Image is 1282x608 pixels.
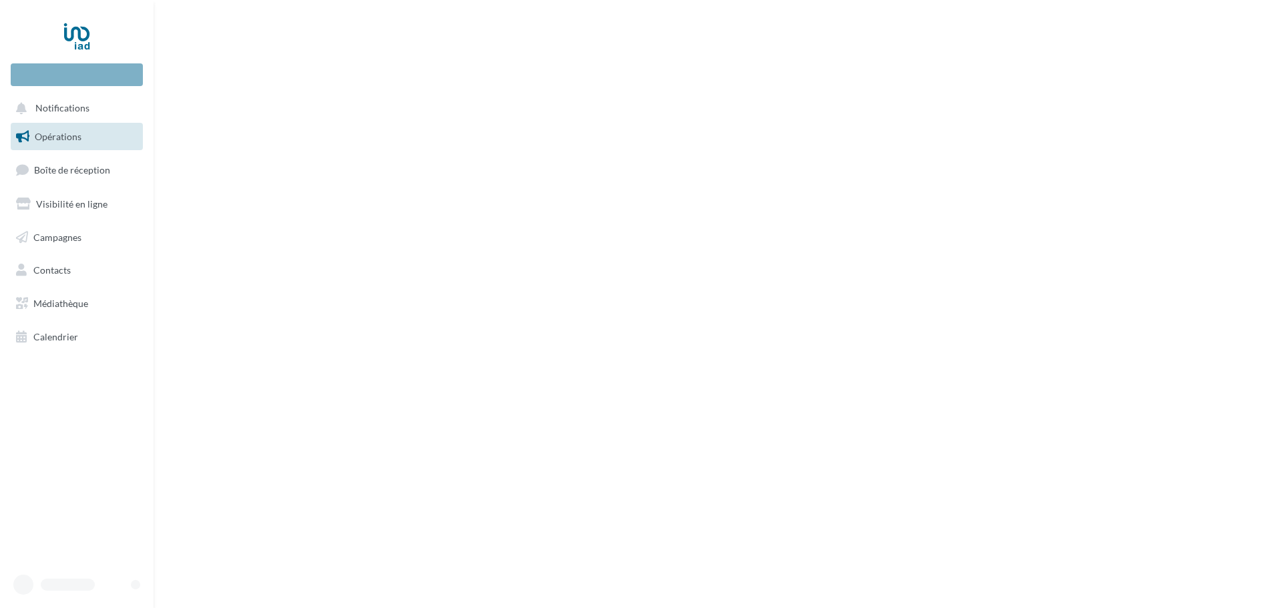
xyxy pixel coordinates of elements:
[8,224,146,252] a: Campagnes
[33,264,71,276] span: Contacts
[35,103,89,114] span: Notifications
[33,298,88,309] span: Médiathèque
[8,190,146,218] a: Visibilité en ligne
[8,256,146,284] a: Contacts
[11,63,143,86] div: Nouvelle campagne
[34,164,110,176] span: Boîte de réception
[33,231,81,242] span: Campagnes
[8,323,146,351] a: Calendrier
[35,131,81,142] span: Opérations
[8,290,146,318] a: Médiathèque
[8,156,146,184] a: Boîte de réception
[36,198,108,210] span: Visibilité en ligne
[33,331,78,342] span: Calendrier
[8,123,146,151] a: Opérations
